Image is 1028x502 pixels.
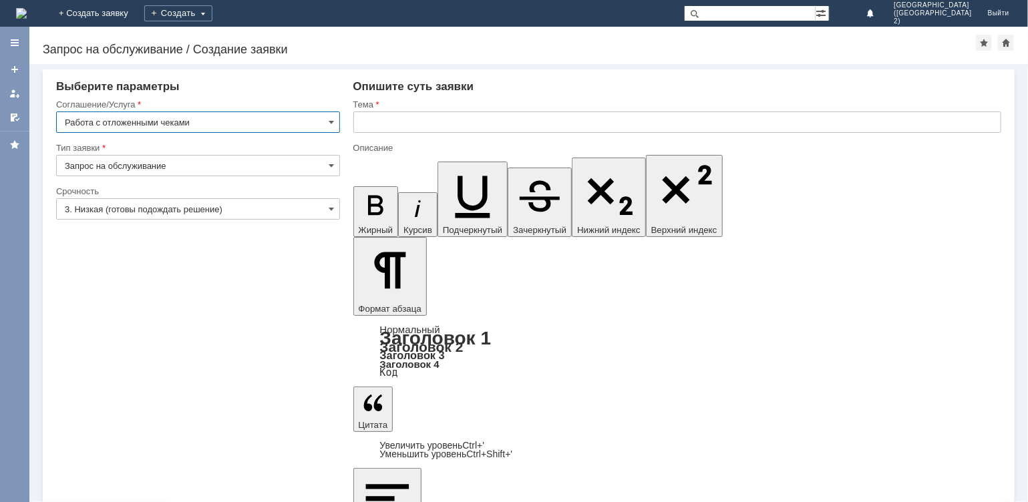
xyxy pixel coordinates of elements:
[144,5,212,21] div: Создать
[380,358,440,370] a: Заголовок 4
[56,80,180,93] span: Выберите параметры
[577,225,641,235] span: Нижний индекс
[56,144,337,152] div: Тип заявки
[353,325,1002,377] div: Формат абзаца
[894,17,971,25] span: 2)
[43,43,976,56] div: Запрос на обслуживание / Создание заявки
[443,225,502,235] span: Подчеркнутый
[894,1,971,9] span: [GEOGRAPHIC_DATA]
[359,304,421,314] span: Формат абзаца
[403,225,432,235] span: Курсив
[353,100,999,109] div: Тема
[380,449,513,459] a: Decrease
[646,155,723,237] button: Верхний индекс
[353,186,399,237] button: Жирный
[56,187,337,196] div: Срочность
[4,107,25,128] a: Мои согласования
[16,8,27,19] a: Перейти на домашнюю страницу
[438,162,508,237] button: Подчеркнутый
[398,192,438,237] button: Курсив
[976,35,992,51] div: Добавить в избранное
[359,225,393,235] span: Жирный
[380,328,492,348] a: Заголовок 1
[353,387,393,432] button: Цитата
[466,449,512,459] span: Ctrl+Shift+'
[4,83,25,104] a: Мои заявки
[16,8,27,19] img: logo
[359,420,388,430] span: Цитата
[816,6,829,19] span: Расширенный поиск
[380,440,485,451] a: Increase
[462,440,484,451] span: Ctrl+'
[894,9,971,17] span: ([GEOGRAPHIC_DATA]
[353,237,427,316] button: Формат абзаца
[380,366,398,379] a: Код
[651,225,717,235] span: Верхний индекс
[508,168,572,237] button: Зачеркнутый
[380,339,464,354] a: Заголовок 2
[998,35,1014,51] div: Сделать домашней страницей
[572,158,646,237] button: Нижний индекс
[513,225,566,235] span: Зачеркнутый
[380,349,445,361] a: Заголовок 3
[353,80,474,93] span: Опишите суть заявки
[380,324,440,335] a: Нормальный
[4,59,25,80] a: Создать заявку
[353,144,999,152] div: Описание
[56,100,337,109] div: Соглашение/Услуга
[353,441,1002,459] div: Цитата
